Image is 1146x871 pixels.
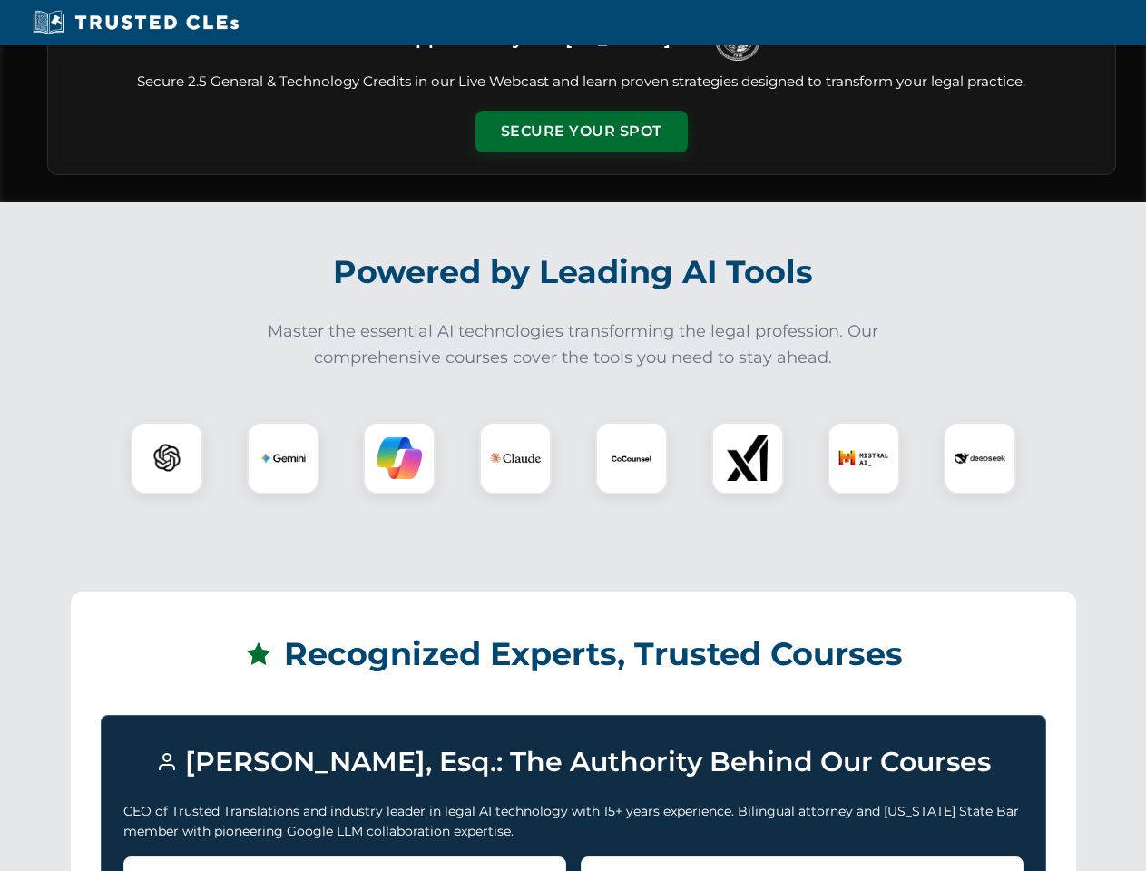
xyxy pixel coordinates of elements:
[609,435,654,481] img: CoCounsel Logo
[260,435,306,481] img: Gemini Logo
[123,738,1024,787] h3: [PERSON_NAME], Esq.: The Authority Behind Our Courses
[955,433,1005,484] img: DeepSeek Logo
[944,422,1016,494] div: DeepSeek
[828,422,900,494] div: Mistral AI
[363,422,436,494] div: Copilot
[725,435,770,481] img: xAI Logo
[490,433,541,484] img: Claude Logo
[838,433,889,484] img: Mistral AI Logo
[70,72,1093,93] p: Secure 2.5 General & Technology Credits in our Live Webcast and learn proven strategies designed ...
[377,435,422,481] img: Copilot Logo
[595,422,668,494] div: CoCounsel
[71,240,1076,304] h2: Powered by Leading AI Tools
[247,422,319,494] div: Gemini
[475,111,688,152] button: Secure Your Spot
[123,801,1024,842] p: CEO of Trusted Translations and industry leader in legal AI technology with 15+ years experience....
[256,318,891,371] p: Master the essential AI technologies transforming the legal profession. Our comprehensive courses...
[711,422,784,494] div: xAI
[101,622,1046,686] h2: Recognized Experts, Trusted Courses
[131,422,203,494] div: ChatGPT
[141,432,193,484] img: ChatGPT Logo
[27,9,244,36] img: Trusted CLEs
[479,422,552,494] div: Claude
